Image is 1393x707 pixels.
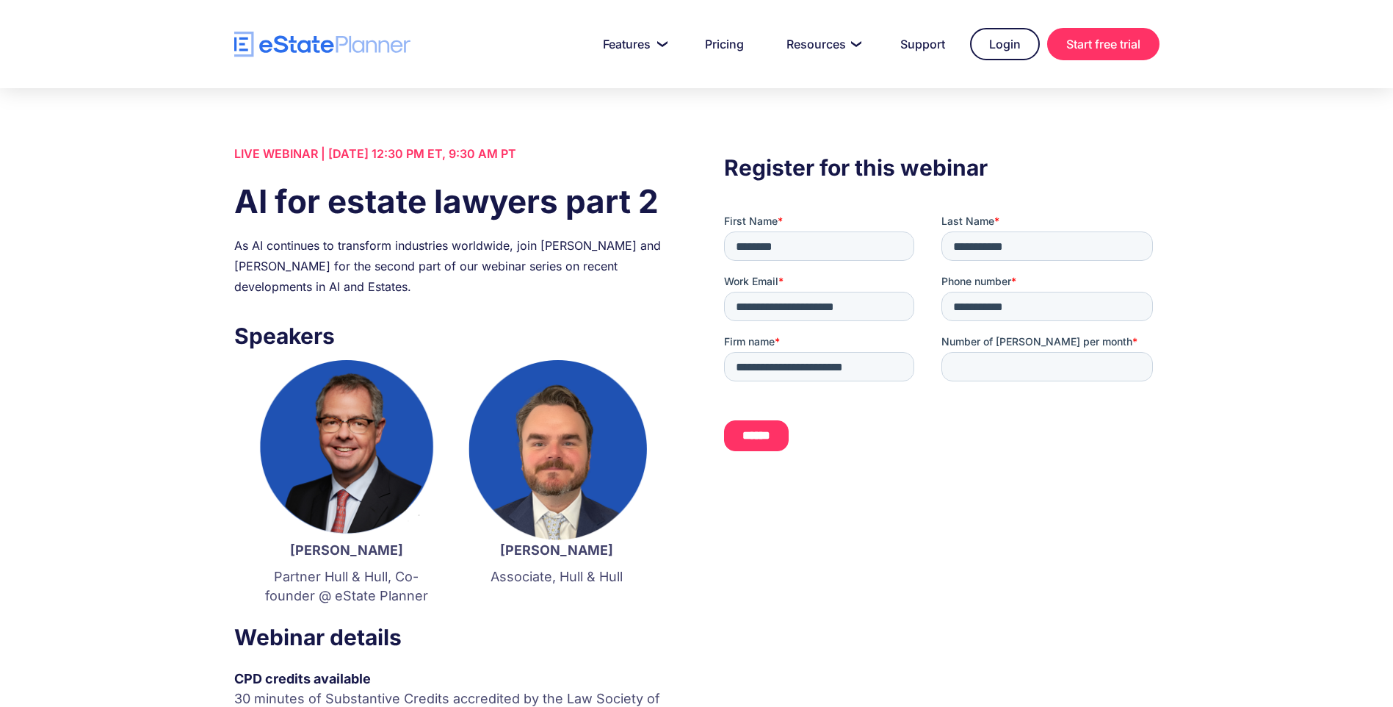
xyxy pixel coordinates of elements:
[234,235,669,297] div: As AI continues to transform industries worldwide, join [PERSON_NAME] and [PERSON_NAME] for the s...
[687,29,761,59] a: Pricing
[256,567,437,606] p: Partner Hull & Hull, Co-founder @ eState Planner
[466,567,647,586] p: Associate, Hull & Hull
[234,179,669,224] h1: AI for estate lawyers part 2
[883,29,963,59] a: Support
[234,143,669,164] div: LIVE WEBINAR | [DATE] 12:30 PM ET, 9:30 AM PT
[234,671,371,686] strong: CPD credits available
[769,29,875,59] a: Resources
[234,620,669,654] h3: Webinar details
[500,542,613,558] strong: [PERSON_NAME]
[1047,28,1159,60] a: Start free trial
[585,29,680,59] a: Features
[234,32,410,57] a: home
[724,151,1159,184] h3: Register for this webinar
[970,28,1040,60] a: Login
[290,542,403,558] strong: [PERSON_NAME]
[234,319,669,353] h3: Speakers
[724,214,1159,464] iframe: Form 0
